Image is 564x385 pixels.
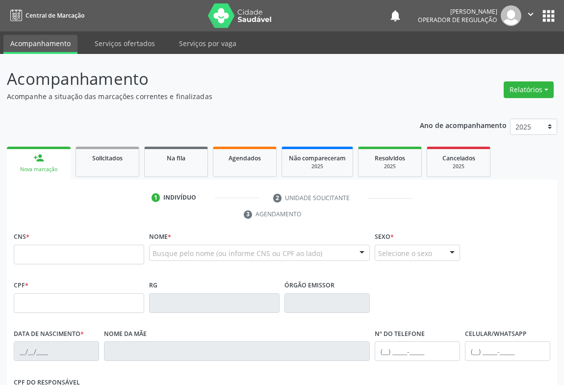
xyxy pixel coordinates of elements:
input: (__) _____-_____ [375,341,460,361]
button: Relatórios [504,81,554,98]
label: Órgão emissor [284,278,334,293]
button:  [521,5,540,26]
label: Celular/WhatsApp [465,327,527,342]
span: Resolvidos [375,154,405,162]
label: Nome [149,230,171,245]
label: Nº do Telefone [375,327,425,342]
p: Acompanhe a situação das marcações correntes e finalizadas [7,91,392,102]
button: notifications [388,9,402,23]
label: Sexo [375,230,394,245]
span: Busque pelo nome (ou informe CNS ou CPF ao lado) [153,248,322,258]
i:  [525,9,536,20]
div: 2025 [434,163,483,170]
label: CNS [14,230,29,245]
label: RG [149,278,157,293]
a: Serviços por vaga [172,35,243,52]
div: 1 [152,193,160,202]
span: Na fila [167,154,185,162]
a: Serviços ofertados [88,35,162,52]
div: 2025 [365,163,414,170]
span: Solicitados [92,154,123,162]
label: CPF [14,278,28,293]
img: img [501,5,521,26]
label: Nome da mãe [104,327,147,342]
p: Ano de acompanhamento [420,119,507,131]
span: Agendados [229,154,261,162]
span: Cancelados [442,154,475,162]
div: person_add [33,153,44,163]
input: (__) _____-_____ [465,341,550,361]
span: Selecione o sexo [378,248,432,258]
button: apps [540,7,557,25]
div: Indivíduo [163,193,196,202]
div: 2025 [289,163,346,170]
span: Central de Marcação [26,11,84,20]
a: Central de Marcação [7,7,84,24]
p: Acompanhamento [7,67,392,91]
div: [PERSON_NAME] [418,7,497,16]
div: Nova marcação [14,166,64,173]
input: __/__/____ [14,341,99,361]
span: Não compareceram [289,154,346,162]
a: Acompanhamento [3,35,77,54]
span: Operador de regulação [418,16,497,24]
label: Data de nascimento [14,327,84,342]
